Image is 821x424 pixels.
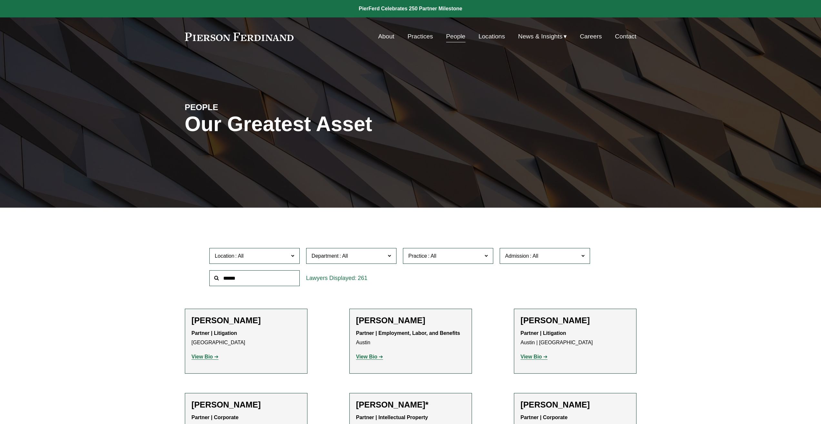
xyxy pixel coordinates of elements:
strong: Partner | Litigation [192,330,237,336]
span: News & Insights [518,31,563,42]
a: Locations [478,30,505,43]
p: Austin [356,329,465,347]
h2: [PERSON_NAME] [521,400,630,410]
span: Location [215,253,235,259]
h2: [PERSON_NAME]* [356,400,465,410]
a: Practices [407,30,433,43]
strong: Partner | Intellectual Property [356,415,428,420]
a: View Bio [521,354,548,359]
p: Austin | [GEOGRAPHIC_DATA] [521,329,630,347]
span: Department [312,253,339,259]
strong: View Bio [192,354,213,359]
h2: [PERSON_NAME] [192,400,301,410]
a: View Bio [356,354,383,359]
a: Careers [580,30,602,43]
h2: [PERSON_NAME] [192,315,301,326]
strong: View Bio [356,354,377,359]
span: Practice [408,253,427,259]
span: Admission [505,253,529,259]
strong: Partner | Corporate [192,415,239,420]
span: 261 [358,275,367,281]
h2: [PERSON_NAME] [521,315,630,326]
h2: [PERSON_NAME] [356,315,465,326]
a: About [378,30,394,43]
a: folder dropdown [518,30,567,43]
strong: Partner | Corporate [521,415,568,420]
strong: Partner | Employment, Labor, and Benefits [356,330,460,336]
p: [GEOGRAPHIC_DATA] [192,329,301,347]
strong: Partner | Litigation [521,330,566,336]
h4: PEOPLE [185,102,298,112]
a: People [446,30,466,43]
strong: View Bio [521,354,542,359]
h1: Our Greatest Asset [185,112,486,136]
a: View Bio [192,354,219,359]
a: Contact [615,30,636,43]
